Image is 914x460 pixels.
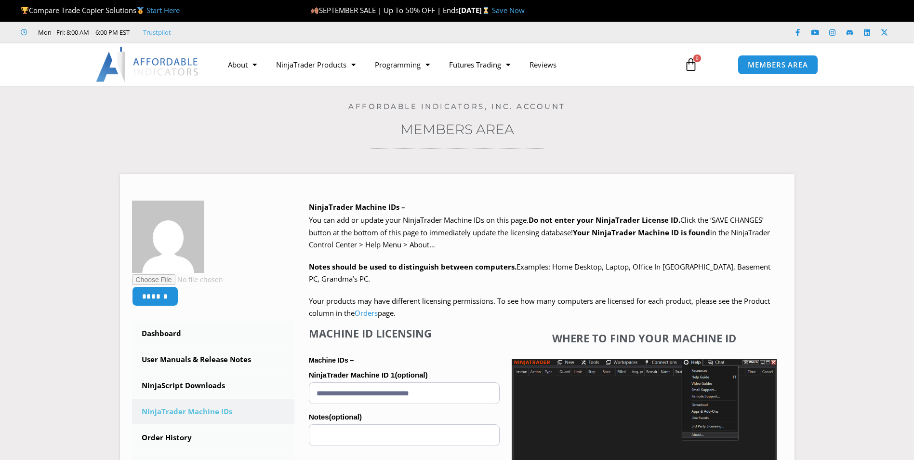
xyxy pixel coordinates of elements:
strong: Notes should be used to distinguish between computers. [309,262,517,271]
a: Start Here [146,5,180,15]
span: Compare Trade Copier Solutions [21,5,180,15]
span: Your products may have different licensing permissions. To see how many computers are licensed fo... [309,296,770,318]
span: (optional) [329,413,362,421]
span: (optional) [395,371,427,379]
a: User Manuals & Release Notes [132,347,295,372]
img: 🥇 [137,7,144,14]
span: Click the ‘SAVE CHANGES’ button at the bottom of this page to immediately update the licensing da... [309,215,770,249]
a: Reviews [520,54,566,76]
h4: Machine ID Licensing [309,327,500,339]
a: Order History [132,425,295,450]
a: About [218,54,266,76]
a: NinjaTrader Machine IDs [132,399,295,424]
a: Members Area [400,121,514,137]
img: 🍂 [311,7,318,14]
span: 0 [693,54,701,62]
strong: [DATE] [459,5,492,15]
span: Mon - Fri: 8:00 AM – 6:00 PM EST [36,27,130,38]
a: Save Now [492,5,525,15]
b: NinjaTrader Machine IDs – [309,202,405,212]
span: Examples: Home Desktop, Laptop, Office In [GEOGRAPHIC_DATA], Basement PC, Grandma’s PC. [309,262,770,284]
a: Futures Trading [439,54,520,76]
a: Affordable Indicators, Inc. Account [348,102,566,111]
span: You can add or update your NinjaTrader Machine IDs on this page. [309,215,529,225]
a: Trustpilot [143,27,171,38]
img: 7b40d695948423dd14535633401c12324670eee22ec2e864bce1a54de2a549c8 [132,201,204,273]
a: Dashboard [132,321,295,346]
img: LogoAI | Affordable Indicators – NinjaTrader [96,47,199,82]
a: 0 [670,51,712,79]
a: Programming [365,54,439,76]
nav: Menu [218,54,673,76]
h4: Where to find your Machine ID [512,332,777,344]
label: Notes [309,410,500,424]
strong: Your NinjaTrader Machine ID is found [573,228,710,237]
a: Orders [355,308,378,318]
label: NinjaTrader Machine ID 1 [309,368,500,382]
a: NinjaTrader Products [266,54,365,76]
strong: Machine IDs – [309,356,354,364]
b: Do not enter your NinjaTrader License ID. [529,215,680,225]
span: SEPTEMBER SALE | Up To 50% OFF | Ends [311,5,459,15]
img: ⌛ [482,7,490,14]
a: MEMBERS AREA [738,55,818,75]
span: MEMBERS AREA [748,61,808,68]
img: 🏆 [21,7,28,14]
a: NinjaScript Downloads [132,373,295,398]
